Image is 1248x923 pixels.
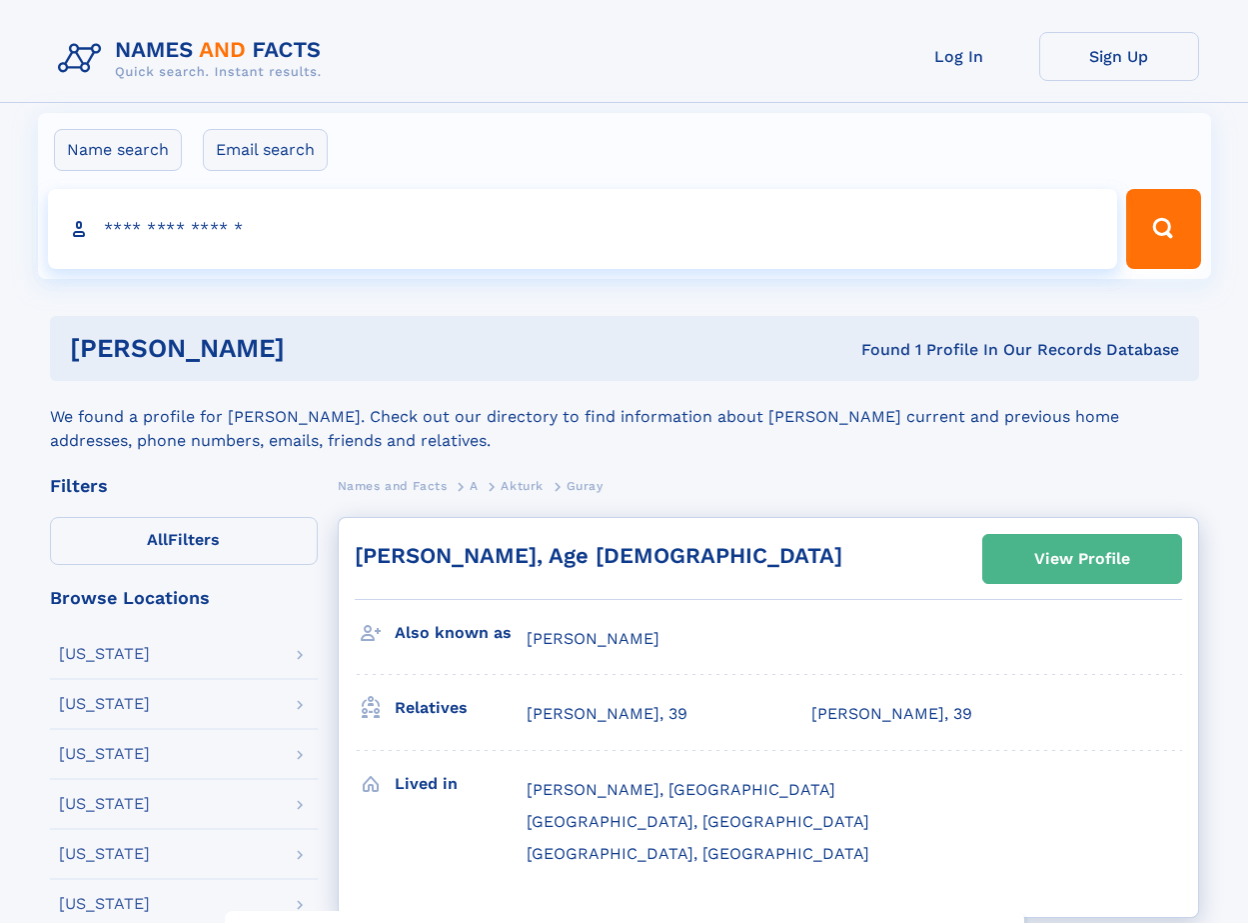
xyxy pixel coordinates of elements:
[355,543,842,568] a: [PERSON_NAME], Age [DEMOGRAPHIC_DATA]
[50,517,318,565] label: Filters
[48,189,1118,269] input: search input
[59,896,150,912] div: [US_STATE]
[1034,536,1130,582] div: View Profile
[573,339,1179,361] div: Found 1 Profile In Our Records Database
[501,479,544,493] span: Akturk
[59,846,150,862] div: [US_STATE]
[983,535,1181,583] a: View Profile
[1039,32,1199,81] a: Sign Up
[59,696,150,712] div: [US_STATE]
[811,703,972,725] a: [PERSON_NAME], 39
[50,477,318,495] div: Filters
[50,589,318,607] div: Browse Locations
[501,473,544,498] a: Akturk
[567,479,604,493] span: Guray
[470,473,479,498] a: A
[527,780,835,799] span: [PERSON_NAME], [GEOGRAPHIC_DATA]
[203,129,328,171] label: Email search
[1126,189,1200,269] button: Search Button
[395,616,527,650] h3: Also known as
[338,473,448,498] a: Names and Facts
[879,32,1039,81] a: Log In
[395,691,527,725] h3: Relatives
[527,703,687,725] a: [PERSON_NAME], 39
[470,479,479,493] span: A
[70,336,574,361] h1: [PERSON_NAME]
[527,812,869,831] span: [GEOGRAPHIC_DATA], [GEOGRAPHIC_DATA]
[147,530,168,549] span: All
[59,796,150,812] div: [US_STATE]
[59,746,150,762] div: [US_STATE]
[527,629,659,648] span: [PERSON_NAME]
[395,767,527,801] h3: Lived in
[50,381,1199,453] div: We found a profile for [PERSON_NAME]. Check out our directory to find information about [PERSON_N...
[59,646,150,662] div: [US_STATE]
[527,844,869,863] span: [GEOGRAPHIC_DATA], [GEOGRAPHIC_DATA]
[50,32,338,86] img: Logo Names and Facts
[54,129,182,171] label: Name search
